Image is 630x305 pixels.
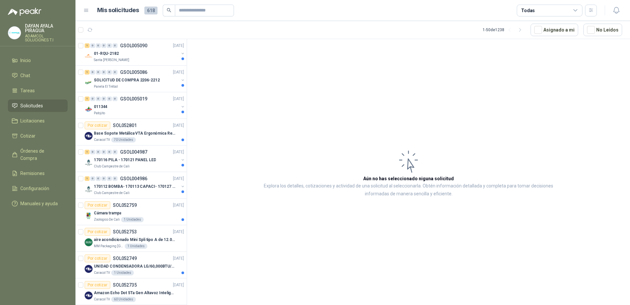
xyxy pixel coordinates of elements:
[8,99,68,112] a: Solicitudes
[113,150,117,154] div: 0
[20,87,35,94] span: Tareas
[173,282,184,288] p: [DATE]
[85,292,93,299] img: Company Logo
[521,7,535,14] div: Todas
[113,70,117,75] div: 0
[96,97,101,101] div: 0
[8,197,68,210] a: Manuales y ayuda
[94,104,107,110] p: 011344
[85,97,90,101] div: 1
[85,43,90,48] div: 1
[120,43,147,48] p: GSOL005090
[20,170,45,177] span: Remisiones
[85,42,185,63] a: 1 0 0 0 0 0 GSOL005090[DATE] Company Logo01-RQU-2182Santa [PERSON_NAME]
[113,43,117,48] div: 0
[113,256,137,261] p: SOL052749
[94,237,176,243] p: aire acondicionado Mini Spli tipo A de 12.000 BTU.
[85,121,110,129] div: Por cotizar
[125,244,147,249] div: 1 Unidades
[113,97,117,101] div: 0
[8,145,68,164] a: Órdenes de Compra
[96,150,101,154] div: 0
[94,137,110,142] p: Caracol TV
[8,69,68,82] a: Chat
[25,34,68,42] p: ADAMCOL SOLUCIONES T.I
[20,132,35,140] span: Cotizar
[90,97,95,101] div: 0
[101,70,106,75] div: 0
[120,150,147,154] p: GSOL004987
[8,8,41,16] img: Logo peakr
[20,57,31,64] span: Inicio
[167,8,171,12] span: search
[75,278,187,305] a: Por cotizarSOL052735[DATE] Company LogoAmazon Echo Dot 5Ta Gen Altavoz Inteligente Alexa AzulCara...
[173,43,184,49] p: [DATE]
[94,270,110,275] p: Caracol TV
[8,54,68,67] a: Inicio
[111,137,136,142] div: 70 Unidades
[94,244,123,249] p: MM Packaging [GEOGRAPHIC_DATA]
[94,164,130,169] p: Club Campestre de Cali
[8,167,68,180] a: Remisiones
[94,57,129,63] p: Santa [PERSON_NAME]
[25,24,68,33] p: DAYAN AYALA PIRAGUA
[85,105,93,113] img: Company Logo
[111,297,136,302] div: 60 Unidades
[107,150,112,154] div: 0
[173,69,184,76] p: [DATE]
[107,43,112,48] div: 0
[20,72,30,79] span: Chat
[85,201,110,209] div: Por cotizar
[101,43,106,48] div: 0
[113,203,137,207] p: SOL052759
[20,200,58,207] span: Manuales y ayuda
[90,176,95,181] div: 0
[483,25,525,35] div: 1 - 50 de 1238
[120,70,147,75] p: GSOL005086
[107,97,112,101] div: 0
[85,212,93,220] img: Company Logo
[94,130,176,137] p: Base Sopote Metálica VTA Ergonómica Retráctil para Portátil
[101,97,106,101] div: 0
[85,175,185,196] a: 1 0 0 0 0 0 GSOL004986[DATE] Company Logo170112 BOMBA- 170113 CAPACI- 170127 MOTOR 170119 RClub C...
[363,175,454,182] h3: Aún no has seleccionado niguna solicitud
[113,229,137,234] p: SOL052753
[85,176,90,181] div: 1
[111,270,134,275] div: 1 Unidades
[85,185,93,193] img: Company Logo
[253,182,564,198] p: Explora los detalles, cotizaciones y actividad de una solicitud al seleccionarla. Obtén informaci...
[8,84,68,97] a: Tareas
[94,157,156,163] p: 170116 PILA - 170121 PANEL LED
[96,176,101,181] div: 0
[173,96,184,102] p: [DATE]
[94,84,118,89] p: Panela El Trébol
[531,24,578,36] button: Asignado a mi
[121,217,144,222] div: 1 Unidades
[85,52,93,60] img: Company Logo
[85,265,93,273] img: Company Logo
[75,199,187,225] a: Por cotizarSOL052759[DATE] Company LogoCámara trampaZoologico De Cali1 Unidades
[173,176,184,182] p: [DATE]
[94,111,105,116] p: Patojito
[120,97,147,101] p: GSOL005019
[94,263,176,270] p: UNIDAD CONDENSADORA LG/60,000BTU/220V/R410A: I
[90,70,95,75] div: 0
[173,202,184,208] p: [DATE]
[113,123,137,128] p: SOL052801
[173,255,184,262] p: [DATE]
[113,176,117,181] div: 0
[107,70,112,75] div: 0
[94,190,130,196] p: Club Campestre de Cali
[94,210,121,216] p: Cámara trampa
[173,149,184,155] p: [DATE]
[96,70,101,75] div: 0
[85,238,93,246] img: Company Logo
[75,252,187,278] a: Por cotizarSOL052749[DATE] Company LogoUNIDAD CONDENSADORA LG/60,000BTU/220V/R410A: ICaracol TV1 ...
[101,176,106,181] div: 0
[85,150,90,154] div: 1
[8,27,21,39] img: Company Logo
[85,95,185,116] a: 1 0 0 0 0 0 GSOL005019[DATE] Company Logo011344Patojito
[20,147,61,162] span: Órdenes de Compra
[94,297,110,302] p: Caracol TV
[94,77,160,83] p: SOLICITUD DE COMPRA 2206-2212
